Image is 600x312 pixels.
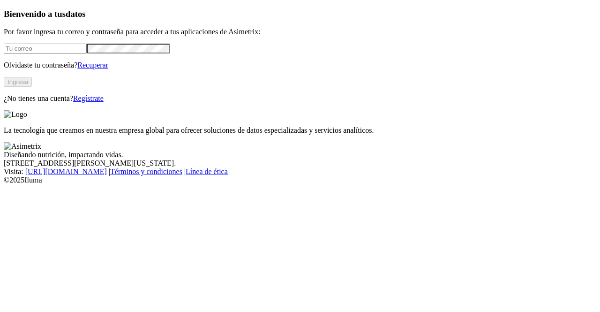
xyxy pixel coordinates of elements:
[4,28,596,36] p: Por favor ingresa tu correo y contraseña para acceder a tus aplicaciones de Asimetrix:
[4,159,596,167] div: [STREET_ADDRESS][PERSON_NAME][US_STATE].
[4,151,596,159] div: Diseñando nutrición, impactando vidas.
[66,9,86,19] span: datos
[4,61,596,69] p: Olvidaste tu contraseña?
[4,142,41,151] img: Asimetrix
[186,167,228,175] a: Línea de ética
[25,167,107,175] a: [URL][DOMAIN_NAME]
[4,44,87,53] input: Tu correo
[4,94,596,103] p: ¿No tienes una cuenta?
[4,9,596,19] h3: Bienvenido a tus
[4,167,596,176] div: Visita : | |
[4,110,27,119] img: Logo
[73,94,104,102] a: Regístrate
[4,77,32,87] button: Ingresa
[4,126,596,135] p: La tecnología que creamos en nuestra empresa global para ofrecer soluciones de datos especializad...
[77,61,108,69] a: Recuperar
[4,176,596,184] div: © 2025 Iluma
[110,167,182,175] a: Términos y condiciones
